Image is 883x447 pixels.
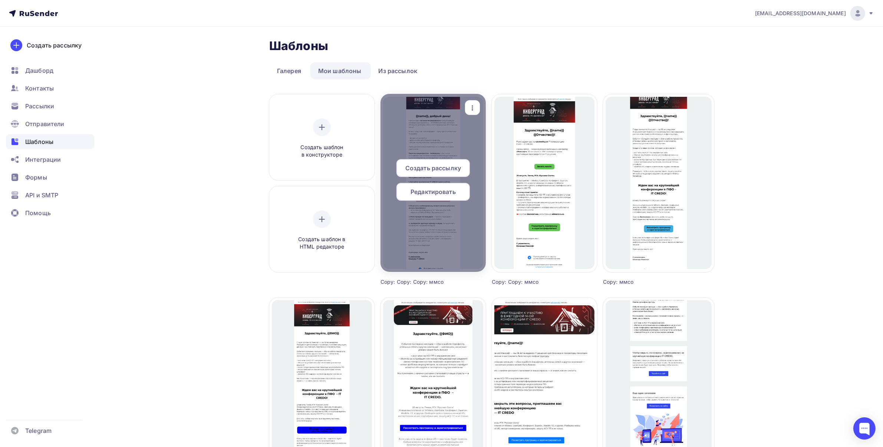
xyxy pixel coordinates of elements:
span: API и SMTP [25,191,58,200]
a: Мои шаблоны [310,62,369,79]
div: Copy: Copy: ммсо [492,278,571,286]
a: Дашборд [6,63,94,78]
span: Шаблоны [25,137,53,146]
div: Copy: ммсо [603,278,686,286]
div: Copy: Copy: Copy: ммсо [380,278,459,286]
a: Галерея [269,62,309,79]
span: Создать шаблон в конструкторе [287,144,357,159]
div: Создать рассылку [27,41,82,50]
a: Из рассылок [371,62,425,79]
span: Интеграции [25,155,61,164]
a: Рассылки [6,99,94,114]
a: Контакты [6,81,94,96]
span: Дашборд [25,66,53,75]
span: [EMAIL_ADDRESS][DOMAIN_NAME] [755,10,846,17]
a: Шаблоны [6,134,94,149]
a: [EMAIL_ADDRESS][DOMAIN_NAME] [755,6,874,21]
span: Создать шаблон в HTML редакторе [287,236,357,251]
span: Telegram [25,426,52,435]
a: Формы [6,170,94,185]
span: Редактировать [411,187,456,196]
span: Рассылки [25,102,54,111]
span: Отправители [25,119,65,128]
span: Создать рассылку [405,164,461,172]
span: Помощь [25,208,51,217]
h2: Шаблоны [269,39,328,53]
a: Отправители [6,116,94,131]
span: Контакты [25,84,54,93]
span: Формы [25,173,47,182]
